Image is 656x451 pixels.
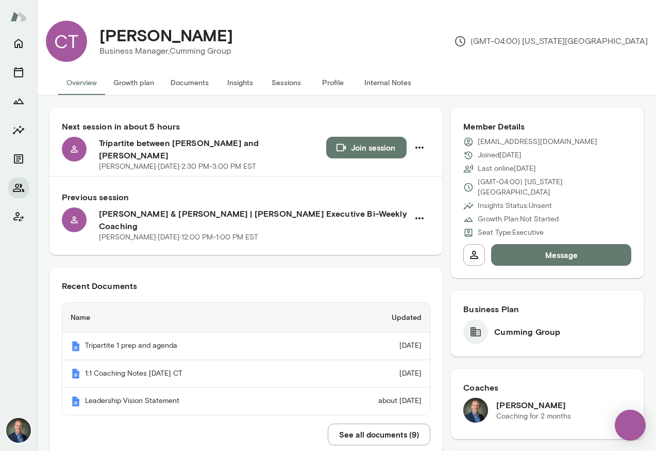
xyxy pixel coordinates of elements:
[8,178,29,198] button: Members
[105,70,162,95] button: Growth plan
[99,162,256,172] p: [PERSON_NAME] · [DATE] · 2:30 PM-3:00 PM EST
[99,137,326,162] h6: Tripartite between [PERSON_NAME] and [PERSON_NAME]
[496,399,571,411] h6: [PERSON_NAME]
[8,149,29,169] button: Documents
[71,368,81,379] img: Mento
[454,35,648,47] p: (GMT-04:00) [US_STATE][GEOGRAPHIC_DATA]
[494,326,560,338] h6: Cumming Group
[62,280,430,292] h6: Recent Documents
[8,120,29,140] button: Insights
[217,70,263,95] button: Insights
[478,164,536,174] p: Last online [DATE]
[62,120,430,133] h6: Next session in about 5 hours
[99,232,258,243] p: [PERSON_NAME] · [DATE] · 12:00 PM-1:00 PM EST
[463,381,631,394] h6: Coaches
[10,7,27,26] img: Mento
[71,396,81,407] img: Mento
[478,150,522,160] p: Joined [DATE]
[99,45,233,57] p: Business Manager, Cumming Group
[58,70,105,95] button: Overview
[313,388,430,415] td: about [DATE]
[463,303,631,315] h6: Business Plan
[8,62,29,83] button: Sessions
[46,21,87,62] div: CT
[463,398,488,423] img: Michael Alden
[162,70,217,95] button: Documents
[313,360,430,388] td: [DATE]
[478,201,552,211] p: Insights Status: Unsent
[478,228,544,238] p: Seat Type: Executive
[310,70,356,95] button: Profile
[62,360,313,388] th: 1:1 Coaching Notes [DATE] CT
[8,33,29,54] button: Home
[478,177,631,198] p: (GMT-04:00) [US_STATE][GEOGRAPHIC_DATA]
[8,206,29,227] button: Client app
[263,70,310,95] button: Sessions
[62,303,313,332] th: Name
[62,332,313,360] th: Tripartite 1 prep and agenda
[356,70,419,95] button: Internal Notes
[313,332,430,360] td: [DATE]
[71,341,81,351] img: Mento
[328,424,430,445] button: See all documents (9)
[6,418,31,443] img: Michael Alden
[8,91,29,111] button: Growth Plan
[463,120,631,133] h6: Member Details
[496,411,571,422] p: Coaching for 2 months
[99,25,233,45] h4: [PERSON_NAME]
[491,244,631,266] button: Message
[478,214,559,224] p: Growth Plan: Not Started
[478,137,597,147] p: [EMAIL_ADDRESS][DOMAIN_NAME]
[313,303,430,332] th: Updated
[99,207,409,232] h6: [PERSON_NAME] & [PERSON_NAME] | [PERSON_NAME] Executive Bi-Weekly Coaching
[326,137,407,158] button: Join session
[62,191,430,203] h6: Previous session
[62,388,313,415] th: Leadership Vision Statement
